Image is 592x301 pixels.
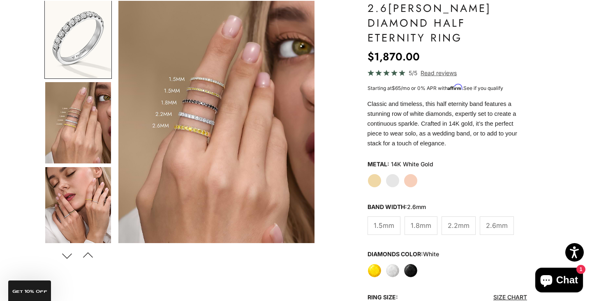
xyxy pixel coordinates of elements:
button: Go to item 4 [44,81,112,164]
variant-option-value: 2.6mm [407,203,426,210]
span: Starting at /mo or 0% APR with . [368,85,503,91]
legend: Band Width: [368,201,426,213]
variant-option-value: 14K White Gold [391,158,433,170]
div: Item 4 of 22 [118,1,315,243]
variant-option-value: white [423,250,439,257]
span: 2.2mm [448,220,469,231]
legend: Metal: [368,158,389,170]
span: Classic and timeless, this half eternity band features a stunning row of white diamonds, expertly... [368,101,517,147]
span: Read reviews [421,68,457,78]
span: GET 10% Off [12,290,47,294]
div: GET 10% Off [8,280,51,301]
button: Go to item 5 [44,166,112,249]
inbox-online-store-chat: Shopify online store chat [533,268,585,294]
h1: 2.6[PERSON_NAME] Diamond Half Eternity Ring [368,1,527,45]
span: Affirm [448,84,462,90]
legend: Diamonds Color: [368,248,439,260]
span: 2.6mm [486,220,508,231]
span: 1.8mm [411,220,431,231]
span: 1.5mm [374,220,394,231]
img: #YellowGold #WhiteGold #RoseGold [45,82,111,163]
span: $65 [392,85,401,91]
a: 5/5 Read reviews [368,68,527,78]
sale-price: $1,870.00 [368,48,420,65]
a: Size Chart [493,294,527,301]
a: See if you qualify - Learn more about Affirm Financing (opens in modal) [463,85,503,91]
img: #YellowGold #WhiteGold #RoseGold [118,1,315,243]
span: 5/5 [409,68,417,78]
img: #YellowGold #WhiteGold #RoseGold [45,167,111,248]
